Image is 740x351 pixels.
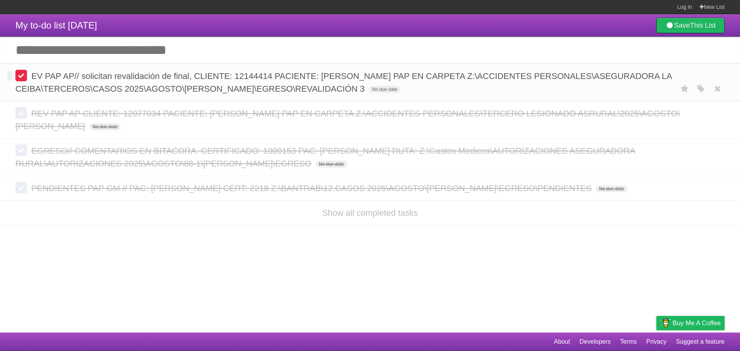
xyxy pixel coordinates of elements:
[646,334,666,349] a: Privacy
[15,70,27,81] label: Done
[15,144,27,156] label: Done
[690,22,716,29] b: This List
[579,334,610,349] a: Developers
[676,334,725,349] a: Suggest a feature
[554,334,570,349] a: About
[673,316,721,330] span: Buy me a coffee
[15,109,680,131] span: REV PAP AP CLIENTE: 12077034 PACIENTE: [PERSON_NAME] PAP EN CARPETA Z:\ACCIDENTES PERSONALES\TERC...
[15,182,27,193] label: Done
[596,185,627,192] span: No due date
[678,82,692,95] label: Star task
[89,123,121,130] span: No due date
[620,334,637,349] a: Terms
[15,146,635,168] span: EGRESO// COMENTARIOS EN BITACORA. CERTIFICADO: 1000153 PAC: [PERSON_NAME] RUTA: Z:\Gastos Medicos...
[660,316,671,329] img: Buy me a coffee
[369,86,400,93] span: No due date
[31,183,594,193] span: PENDIENTES PAP GM // PAC: [PERSON_NAME] CERT: 2218 Z:\BANTRAB\12.CASOS 2025\AGOSTO\[PERSON_NAME]\...
[656,316,725,330] a: Buy me a coffee
[15,71,672,94] span: EV PAP AP// solicitan revalidación de final, CLIENTE: 12144414 PACIENTE: [PERSON_NAME] PAP EN CAR...
[15,107,27,119] label: Done
[15,20,97,30] span: My to-do list [DATE]
[316,161,347,168] span: No due date
[322,208,418,218] a: Show all completed tasks
[656,18,725,33] a: SaveThis List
